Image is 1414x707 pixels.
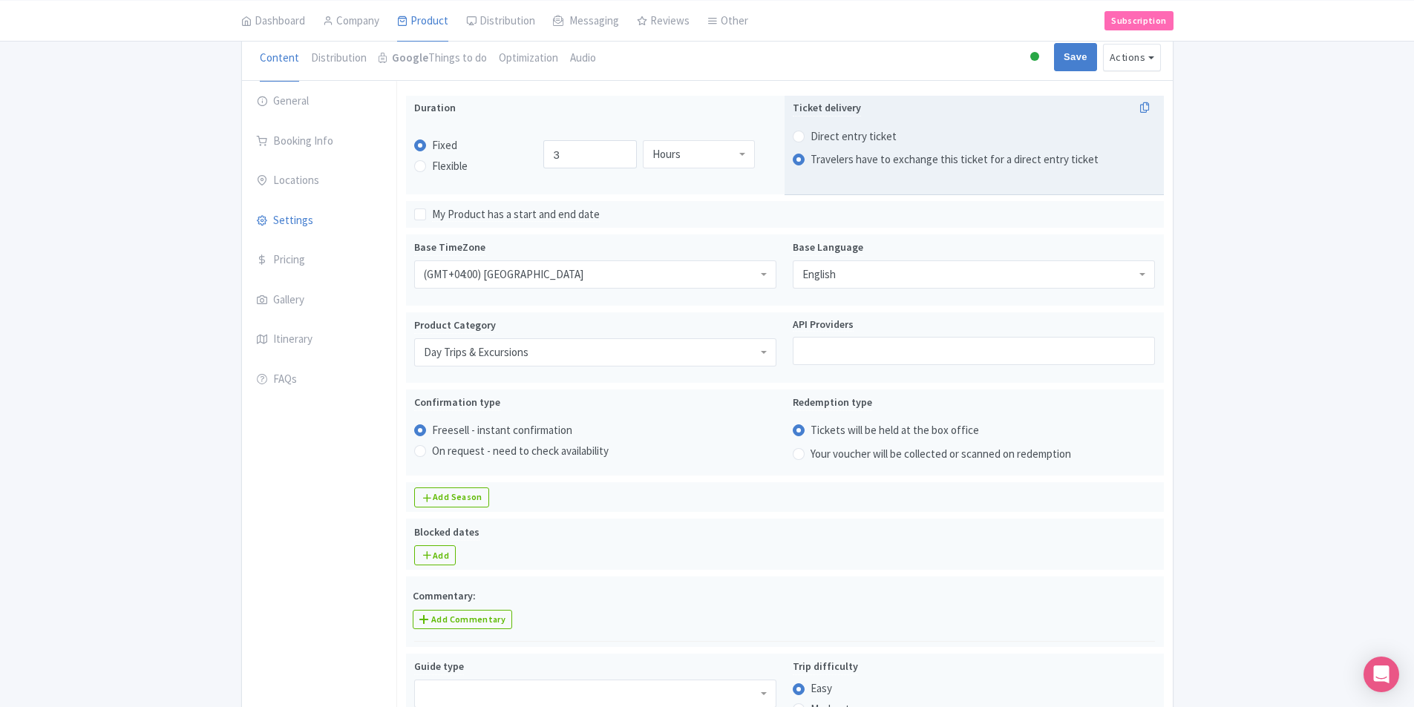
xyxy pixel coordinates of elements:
[242,359,396,401] a: FAQs
[414,545,456,565] a: Add
[242,280,396,321] a: Gallery
[311,35,367,82] a: Distribution
[652,148,681,161] div: Hours
[414,240,485,254] span: Base TimeZone
[793,660,858,673] span: Trip difficulty
[432,137,457,154] label: Fixed
[392,50,428,67] strong: Google
[424,268,583,281] div: (GMT+04:00) [GEOGRAPHIC_DATA]
[413,610,512,629] a: Add Commentary
[811,151,1099,168] label: Travelers have to exchange this ticket for a direct entry ticket
[570,35,596,82] a: Audio
[414,395,500,409] span: Confirmation type
[242,200,396,242] a: Settings
[1054,43,1097,71] input: Save
[432,443,609,460] label: On request - need to check availability
[414,101,456,114] span: Duration
[242,160,396,202] a: Locations
[242,319,396,361] a: Itinerary
[793,395,872,409] span: Redemption type
[1364,657,1399,692] div: Open Intercom Messenger
[793,101,861,114] span: Ticket delivery
[424,346,528,359] div: Day Trips & Excursions
[1027,46,1042,69] div: Active
[432,158,468,175] label: Flexible
[242,121,396,162] a: Booking Info
[1104,10,1173,30] a: Subscription
[793,240,863,254] span: Base Language
[432,207,600,222] span: My Product has a start and end date
[1103,44,1161,71] button: Actions
[414,660,464,673] span: Guide type
[414,487,489,507] a: Add Season
[413,588,1148,604] div: Commentary:
[811,680,832,697] label: Easy
[432,422,572,439] label: Freesell - instant confirmation
[414,525,479,539] span: Blocked dates
[793,318,854,332] span: API Providers
[242,240,396,281] a: Pricing
[414,318,496,332] span: Product Category
[242,81,396,122] a: General
[802,268,836,281] div: English
[811,422,979,439] label: Tickets will be held at the box office
[499,35,558,82] a: Optimization
[811,446,1071,463] label: Your voucher will be collected or scanned on redemption
[811,128,897,145] label: Direct entry ticket
[379,35,487,82] a: GoogleThings to do
[260,35,299,82] a: Content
